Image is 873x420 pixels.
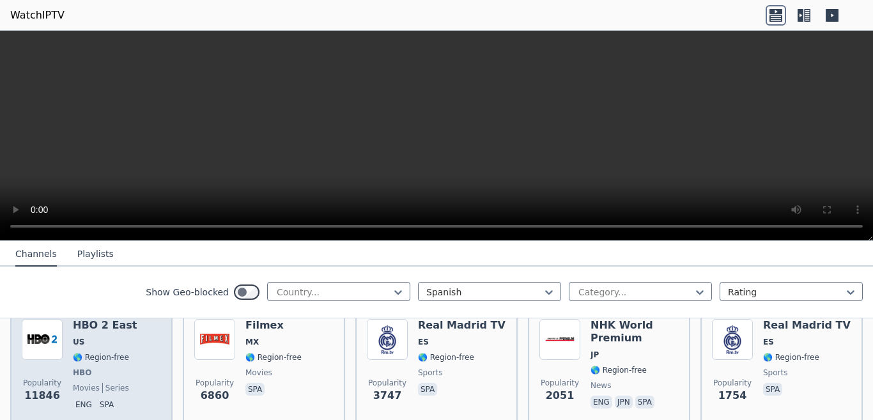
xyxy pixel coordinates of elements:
button: Playlists [77,242,114,267]
span: Popularity [23,378,61,388]
p: spa [635,396,654,408]
span: MX [245,337,259,347]
p: spa [763,383,782,396]
img: Real Madrid TV [367,319,408,360]
h6: NHK World Premium [591,319,679,345]
span: 🌎 Region-free [73,352,129,362]
img: NHK World Premium [539,319,580,360]
span: Popularity [196,378,234,388]
span: sports [763,368,787,378]
span: 🌎 Region-free [763,352,819,362]
h6: Real Madrid TV [418,319,506,332]
span: sports [418,368,442,378]
img: Real Madrid TV [712,319,753,360]
p: eng [591,396,612,408]
span: series [102,383,129,393]
span: Popularity [541,378,579,388]
span: movies [73,383,100,393]
span: 6860 [201,388,229,403]
span: 3747 [373,388,402,403]
p: spa [97,398,116,411]
span: US [73,337,84,347]
span: 🌎 Region-free [591,365,647,375]
span: 11846 [24,388,60,403]
p: spa [245,383,265,396]
h6: Real Madrid TV [763,319,851,332]
span: 1754 [718,388,747,403]
button: Channels [15,242,57,267]
h6: Filmex [245,319,302,332]
a: WatchIPTV [10,8,65,23]
span: ES [418,337,429,347]
span: 🌎 Region-free [418,352,474,362]
p: eng [73,398,95,411]
span: JP [591,350,599,360]
span: movies [245,368,272,378]
span: HBO [73,368,91,378]
span: ES [763,337,774,347]
img: Filmex [194,319,235,360]
span: Popularity [368,378,406,388]
span: 🌎 Region-free [245,352,302,362]
label: Show Geo-blocked [146,286,229,299]
span: Popularity [713,378,752,388]
p: spa [418,383,437,396]
span: 2051 [546,388,575,403]
p: jpn [615,396,633,408]
img: HBO 2 East [22,319,63,360]
h6: HBO 2 East [73,319,137,332]
span: news [591,380,611,391]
